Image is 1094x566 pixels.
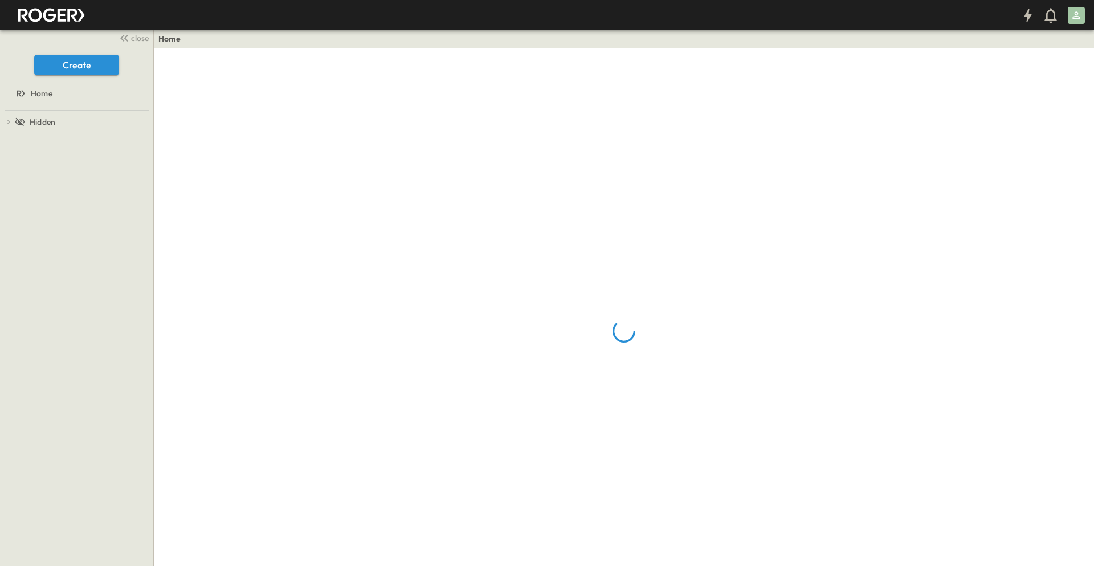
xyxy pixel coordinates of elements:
[131,32,149,44] span: close
[31,88,52,99] span: Home
[158,33,187,44] nav: breadcrumbs
[158,33,181,44] a: Home
[2,85,149,101] a: Home
[30,116,55,128] span: Hidden
[34,55,119,75] button: Create
[115,30,151,46] button: close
